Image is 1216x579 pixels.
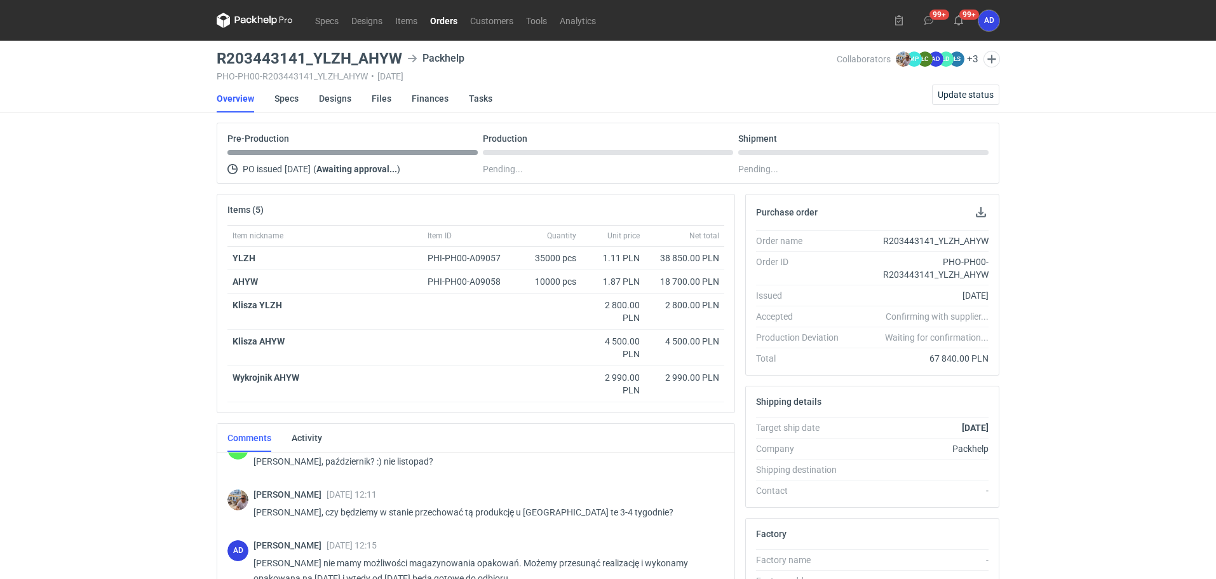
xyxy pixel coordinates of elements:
[253,454,714,469] p: [PERSON_NAME], październik? :) nie listopad?
[227,133,289,144] p: Pre-Production
[327,489,377,500] span: [DATE] 12:11
[233,276,258,287] strong: AHYW
[837,54,891,64] span: Collaborators
[586,299,640,324] div: 2 800.00 PLN
[547,231,576,241] span: Quantity
[227,540,248,561] div: Anita Dolczewska
[217,51,402,66] h3: R203443141_YLZH_AHYW
[967,53,978,65] button: +3
[428,231,452,241] span: Item ID
[849,235,989,247] div: R203443141_YLZH_AHYW
[756,463,849,476] div: Shipping destination
[217,13,293,28] svg: Packhelp Pro
[650,252,719,264] div: 38 850.00 PLN
[407,51,464,66] div: Packhelp
[253,505,714,520] p: [PERSON_NAME], czy będziemy w stanie przechować tą produkcję u [GEOGRAPHIC_DATA] te 3-4 tygodnie?
[849,352,989,365] div: 67 840.00 PLN
[217,71,837,81] div: PHO-PH00-R203443141_YLZH_AHYW [DATE]
[738,133,777,144] p: Shipment
[849,554,989,566] div: -
[849,255,989,281] div: PHO-PH00-R203443141_YLZH_AHYW
[483,161,523,177] span: Pending...
[227,424,271,452] a: Comments
[978,10,999,31] div: Anita Dolczewska
[469,85,492,112] a: Tasks
[896,51,911,67] img: Michał Palasek
[233,372,299,383] strong: Wykrojnik AHYW
[938,90,994,99] span: Update status
[428,275,513,288] div: PHI-PH00-A09058
[327,540,377,550] span: [DATE] 12:15
[738,161,989,177] div: Pending...
[983,51,1000,67] button: Edit collaborators
[907,51,922,67] figcaption: MP
[756,352,849,365] div: Total
[586,252,640,264] div: 1.11 PLN
[928,51,943,67] figcaption: AD
[650,371,719,384] div: 2 990.00 PLN
[518,247,581,270] div: 35000 pcs
[917,51,933,67] figcaption: ŁC
[849,442,989,455] div: Packhelp
[553,13,602,28] a: Analytics
[962,423,989,433] strong: [DATE]
[428,252,513,264] div: PHI-PH00-A09057
[227,489,248,510] img: Michał Palasek
[650,335,719,348] div: 4 500.00 PLN
[689,231,719,241] span: Net total
[309,13,345,28] a: Specs
[756,421,849,434] div: Target ship date
[756,529,787,539] h2: Factory
[849,484,989,497] div: -
[412,85,449,112] a: Finances
[253,489,327,500] span: [PERSON_NAME]
[464,13,520,28] a: Customers
[345,13,389,28] a: Designs
[938,51,954,67] figcaption: ŁD
[756,310,849,323] div: Accepted
[233,253,255,263] strong: YLZH
[756,554,849,566] div: Factory name
[274,85,299,112] a: Specs
[316,164,397,174] strong: Awaiting approval...
[520,13,553,28] a: Tools
[973,205,989,220] button: Download PO
[285,161,311,177] span: [DATE]
[886,311,989,322] em: Confirming with supplier...
[607,231,640,241] span: Unit price
[586,275,640,288] div: 1.87 PLN
[586,371,640,397] div: 2 990.00 PLN
[756,442,849,455] div: Company
[756,235,849,247] div: Order name
[756,484,849,497] div: Contact
[650,299,719,311] div: 2 800.00 PLN
[233,300,282,310] strong: Klisza YLZH
[292,424,322,452] a: Activity
[919,10,939,31] button: 99+
[483,133,527,144] p: Production
[756,207,818,217] h2: Purchase order
[319,85,351,112] a: Designs
[756,255,849,281] div: Order ID
[586,335,640,360] div: 4 500.00 PLN
[849,289,989,302] div: [DATE]
[233,231,283,241] span: Item nickname
[371,71,374,81] span: •
[756,331,849,344] div: Production Deviation
[217,85,254,112] a: Overview
[949,10,969,31] button: 99+
[253,540,327,550] span: [PERSON_NAME]
[885,331,989,344] em: Waiting for confirmation...
[424,13,464,28] a: Orders
[389,13,424,28] a: Items
[313,164,316,174] span: (
[397,164,400,174] span: )
[372,85,391,112] a: Files
[227,161,478,177] div: PO issued
[756,289,849,302] div: Issued
[978,10,999,31] button: AD
[949,51,964,67] figcaption: ŁS
[756,397,821,407] h2: Shipping details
